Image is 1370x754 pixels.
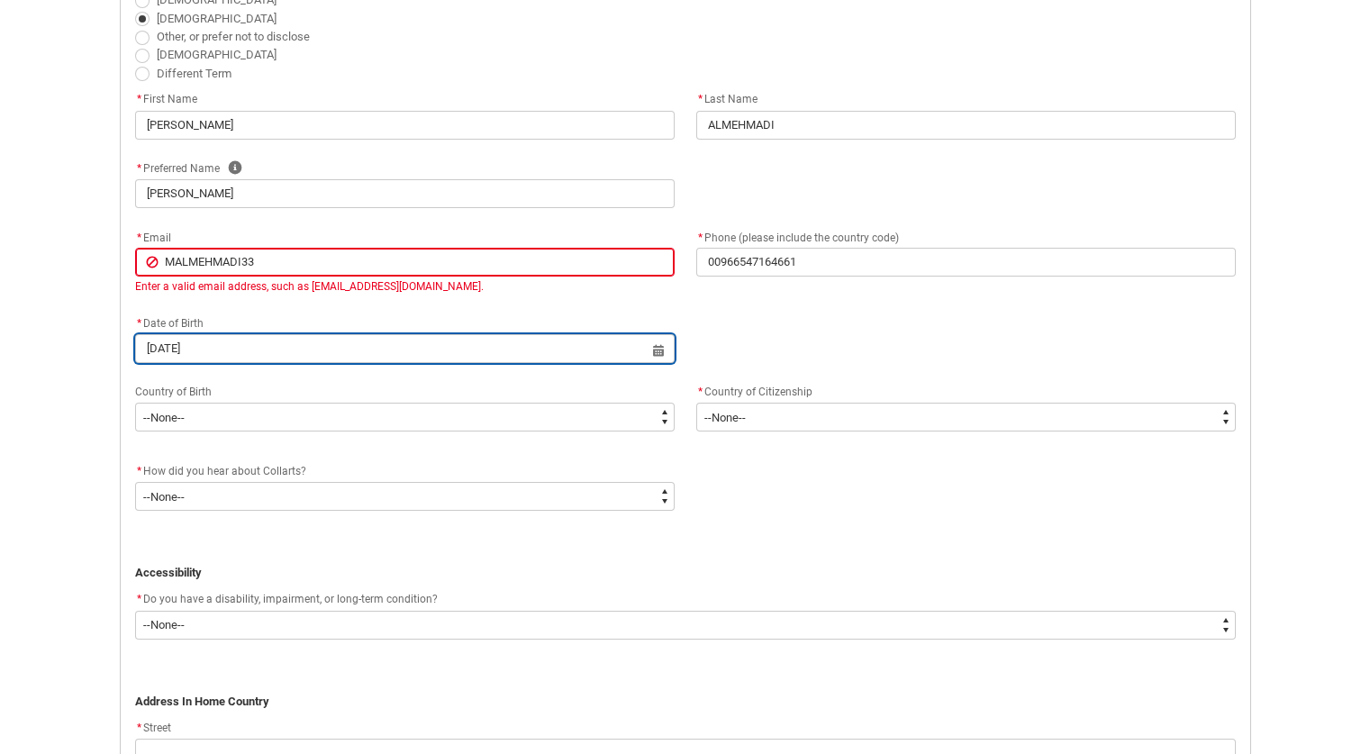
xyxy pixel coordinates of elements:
span: [DEMOGRAPHIC_DATA] [157,12,277,25]
abbr: required [698,93,703,105]
abbr: required [698,232,703,244]
span: Other, or prefer not to disclose [157,30,310,43]
span: Country of Birth [135,386,212,398]
span: Date of Birth [135,317,204,330]
label: Email [135,226,178,246]
abbr: required [137,317,141,330]
span: Last Name [696,93,758,105]
strong: Accessibility [135,566,202,579]
abbr: required [137,593,141,605]
abbr: required [137,93,141,105]
div: Enter a valid email address, such as [EMAIL_ADDRESS][DOMAIN_NAME]. [135,278,675,295]
abbr: required [698,386,703,398]
span: First Name [135,93,197,105]
span: Do you have a disability, impairment, or long-term condition? [143,593,438,605]
abbr: required [137,232,141,244]
strong: Address In Home Country [135,695,269,708]
abbr: required [137,465,141,477]
span: Country of Citizenship [704,386,812,398]
label: Phone (please include the country code) [696,226,906,246]
abbr: required [137,722,141,734]
span: Different Term [157,67,231,80]
input: you@example.com [135,248,675,277]
span: [DEMOGRAPHIC_DATA] [157,48,277,61]
abbr: required [137,162,141,175]
span: How did you hear about Collarts? [143,465,306,477]
span: Preferred Name [135,162,220,175]
input: +61 400 000 000 [696,248,1236,277]
span: Street [135,722,171,734]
